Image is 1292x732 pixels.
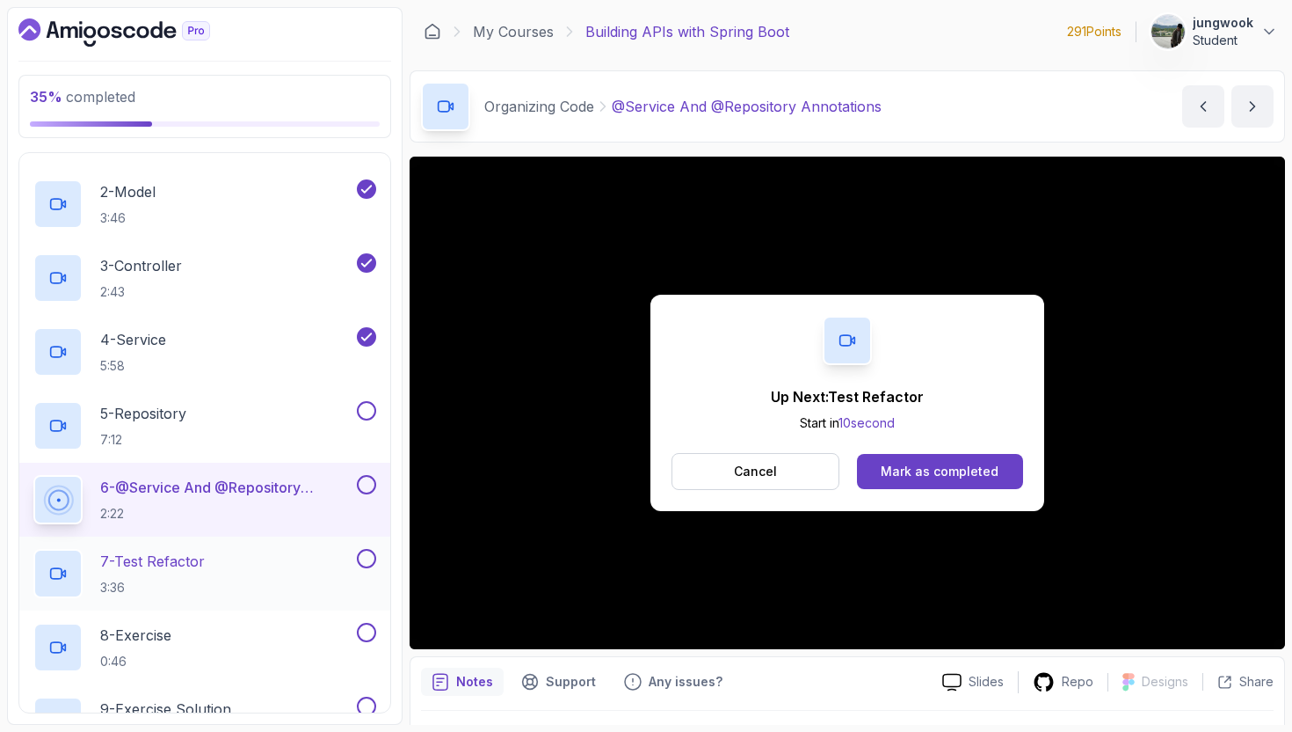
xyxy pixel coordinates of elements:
p: Designs [1142,673,1188,691]
button: 6-@Service And @Repository Annotations2:22 [33,475,376,524]
button: Mark as completed [857,454,1023,489]
img: user profile image [1151,15,1185,48]
iframe: 6 - @Service and @Repository Annotations [410,157,1285,649]
p: 4 - Service [100,329,166,350]
button: 2-Model3:46 [33,179,376,229]
span: 35 % [30,88,62,106]
p: 5 - Repository [100,403,186,424]
button: Cancel [671,453,839,490]
p: 7:12 [100,431,186,449]
p: 9 - Exercise Solution [100,699,231,720]
p: jungwook [1193,14,1253,32]
a: Slides [928,673,1018,692]
p: Student [1193,32,1253,49]
a: My Courses [473,21,554,42]
button: notes button [421,668,504,696]
p: Support [546,673,596,691]
div: Mark as completed [881,463,998,480]
button: user profile imagejungwookStudent [1150,14,1278,49]
a: Repo [1019,671,1107,693]
p: 6 - @Service And @Repository Annotations [100,477,353,498]
p: Up Next: Test Refactor [771,386,924,407]
p: @Service And @Repository Annotations [612,96,882,117]
p: 3:36 [100,579,205,597]
p: Start in [771,414,924,432]
p: Cancel [734,463,777,480]
span: 10 second [838,415,895,430]
p: 2:43 [100,283,182,301]
a: Dashboard [424,23,441,40]
p: Slides [969,673,1004,691]
p: Organizing Code [484,96,594,117]
p: 291 Points [1067,23,1121,40]
button: 5-Repository7:12 [33,401,376,450]
button: previous content [1182,85,1224,128]
button: 7-Test Refactor3:36 [33,549,376,598]
p: 3 - Controller [100,255,182,276]
p: Notes [456,673,493,691]
button: Feedback button [613,668,733,696]
p: 2 - Model [100,181,156,202]
p: Share [1239,673,1274,691]
p: 7 - Test Refactor [100,551,205,572]
button: 8-Exercise0:46 [33,623,376,672]
span: completed [30,88,135,106]
p: Repo [1062,673,1093,691]
p: 5:58 [100,357,166,375]
button: Support button [511,668,606,696]
button: Share [1202,673,1274,691]
button: next content [1231,85,1274,128]
p: 2:22 [100,505,353,523]
p: Building APIs with Spring Boot [585,21,789,42]
button: 3-Controller2:43 [33,253,376,303]
button: 4-Service5:58 [33,327,376,377]
p: 3:46 [100,209,156,227]
p: 8 - Exercise [100,625,171,646]
p: 0:46 [100,653,171,670]
a: Dashboard [18,18,250,47]
p: Any issues? [649,673,722,691]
